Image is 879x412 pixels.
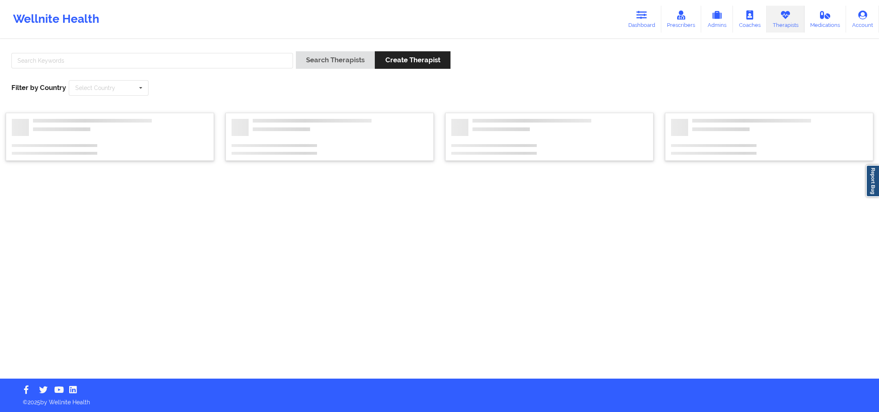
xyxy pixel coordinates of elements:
[296,51,375,69] button: Search Therapists
[846,6,879,33] a: Account
[767,6,805,33] a: Therapists
[17,392,862,406] p: © 2025 by Wellnite Health
[805,6,846,33] a: Medications
[11,83,66,92] span: Filter by Country
[375,51,450,69] button: Create Therapist
[701,6,733,33] a: Admins
[11,53,293,68] input: Search Keywords
[733,6,767,33] a: Coaches
[661,6,702,33] a: Prescribers
[866,165,879,197] a: Report Bug
[75,85,115,91] div: Select Country
[622,6,661,33] a: Dashboard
